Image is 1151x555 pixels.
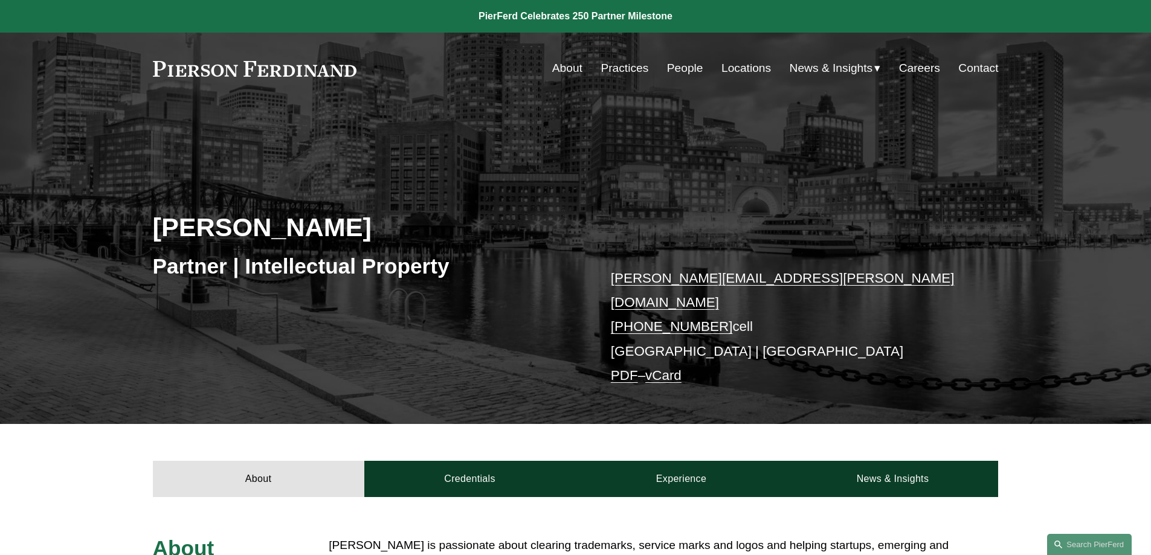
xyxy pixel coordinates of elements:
a: Search this site [1047,534,1132,555]
span: News & Insights [790,58,873,79]
a: Practices [601,57,648,80]
a: Careers [899,57,940,80]
a: Contact [958,57,998,80]
p: cell [GEOGRAPHIC_DATA] | [GEOGRAPHIC_DATA] – [611,266,963,388]
a: [PHONE_NUMBER] [611,319,733,334]
a: About [552,57,582,80]
a: PDF [611,368,638,383]
a: [PERSON_NAME][EMAIL_ADDRESS][PERSON_NAME][DOMAIN_NAME] [611,271,955,310]
a: News & Insights [787,461,998,497]
a: People [667,57,703,80]
a: folder dropdown [790,57,881,80]
a: Locations [721,57,771,80]
h3: Partner | Intellectual Property [153,253,576,280]
a: Experience [576,461,787,497]
h2: [PERSON_NAME] [153,211,576,243]
a: vCard [645,368,682,383]
a: About [153,461,364,497]
a: Credentials [364,461,576,497]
